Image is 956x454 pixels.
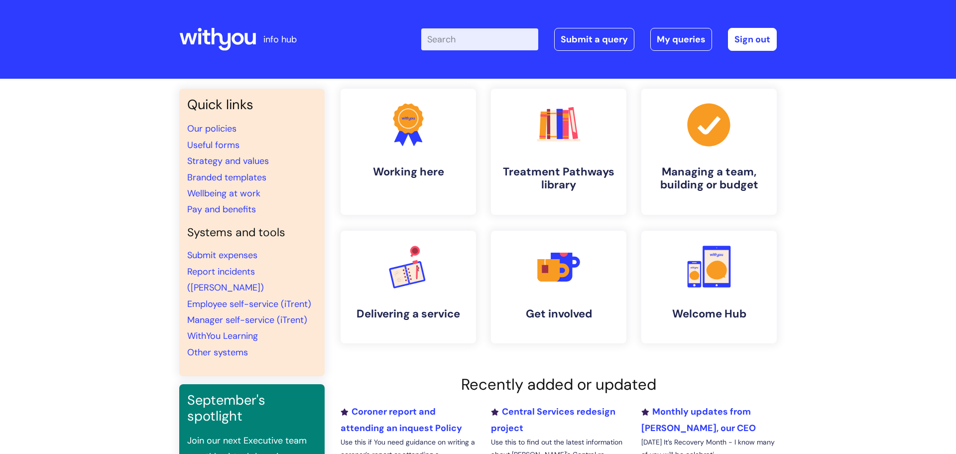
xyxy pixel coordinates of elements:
[421,28,777,51] div: | -
[554,28,634,51] a: Submit a query
[341,406,462,434] a: Coroner report and attending an inquest Policy
[641,89,777,215] a: Managing a team, building or budget
[341,89,476,215] a: Working here
[187,97,317,113] h3: Quick links
[341,375,777,394] h2: Recently added or updated
[349,165,468,178] h4: Working here
[421,28,538,50] input: Search
[491,231,626,343] a: Get involved
[187,346,248,358] a: Other systems
[187,226,317,240] h4: Systems and tools
[187,187,260,199] a: Wellbeing at work
[650,28,712,51] a: My queries
[491,406,615,434] a: Central Services redesign project
[187,298,311,310] a: Employee self-service (iTrent)
[187,266,264,294] a: Report incidents ([PERSON_NAME])
[187,123,237,135] a: Our policies
[641,231,777,343] a: Welcome Hub
[187,171,266,183] a: Branded templates
[349,307,468,320] h4: Delivering a service
[187,249,257,261] a: Submit expenses
[187,330,258,342] a: WithYou Learning
[491,89,626,215] a: Treatment Pathways library
[499,165,618,192] h4: Treatment Pathways library
[649,165,769,192] h4: Managing a team, building or budget
[187,139,239,151] a: Useful forms
[187,392,317,425] h3: September's spotlight
[187,155,269,167] a: Strategy and values
[649,307,769,320] h4: Welcome Hub
[187,203,256,215] a: Pay and benefits
[263,31,297,47] p: info hub
[641,406,756,434] a: Monthly updates from [PERSON_NAME], our CEO
[499,307,618,320] h4: Get involved
[341,231,476,343] a: Delivering a service
[187,314,307,326] a: Manager self-service (iTrent)
[728,28,777,51] a: Sign out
